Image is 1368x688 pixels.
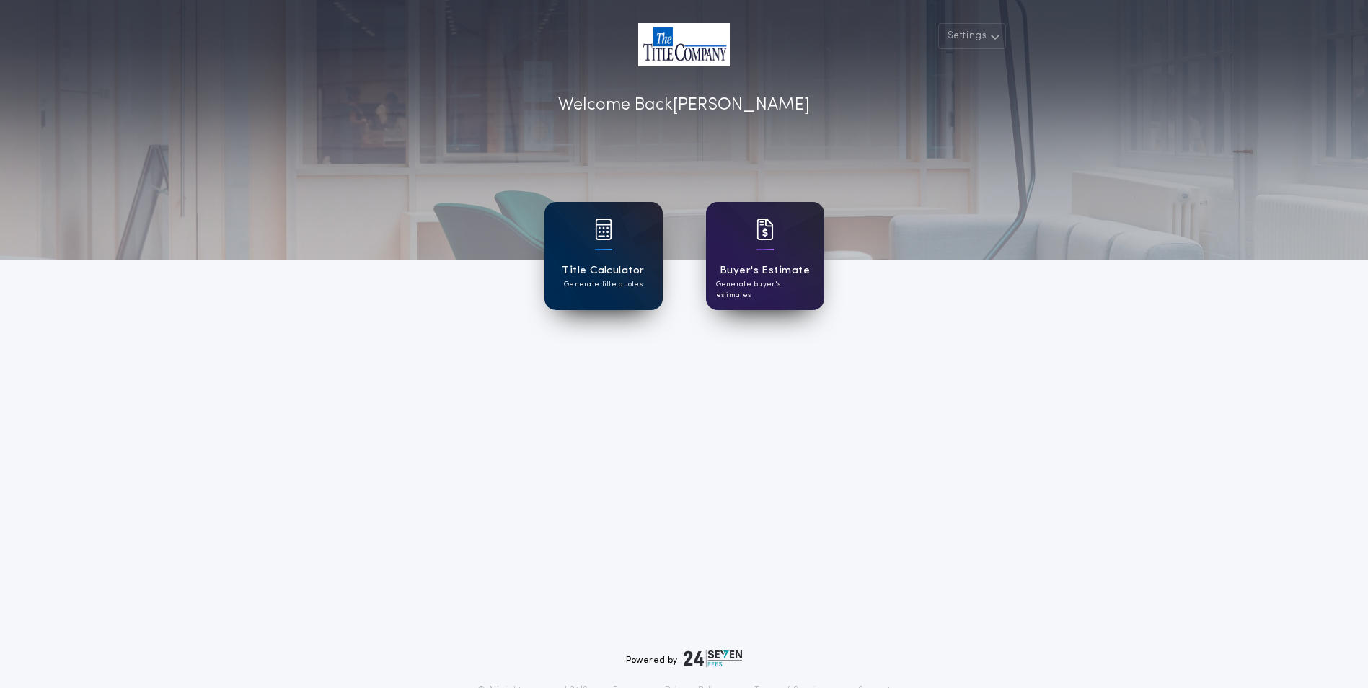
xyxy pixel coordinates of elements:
[544,202,663,310] a: card iconTitle CalculatorGenerate title quotes
[720,263,810,279] h1: Buyer's Estimate
[638,23,730,66] img: account-logo
[716,279,814,301] p: Generate buyer's estimates
[564,279,643,290] p: Generate title quotes
[558,92,810,118] p: Welcome Back [PERSON_NAME]
[706,202,824,310] a: card iconBuyer's EstimateGenerate buyer's estimates
[595,219,612,240] img: card icon
[756,219,774,240] img: card icon
[938,23,1006,49] button: Settings
[626,650,743,667] div: Powered by
[684,650,743,667] img: logo
[562,263,644,279] h1: Title Calculator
